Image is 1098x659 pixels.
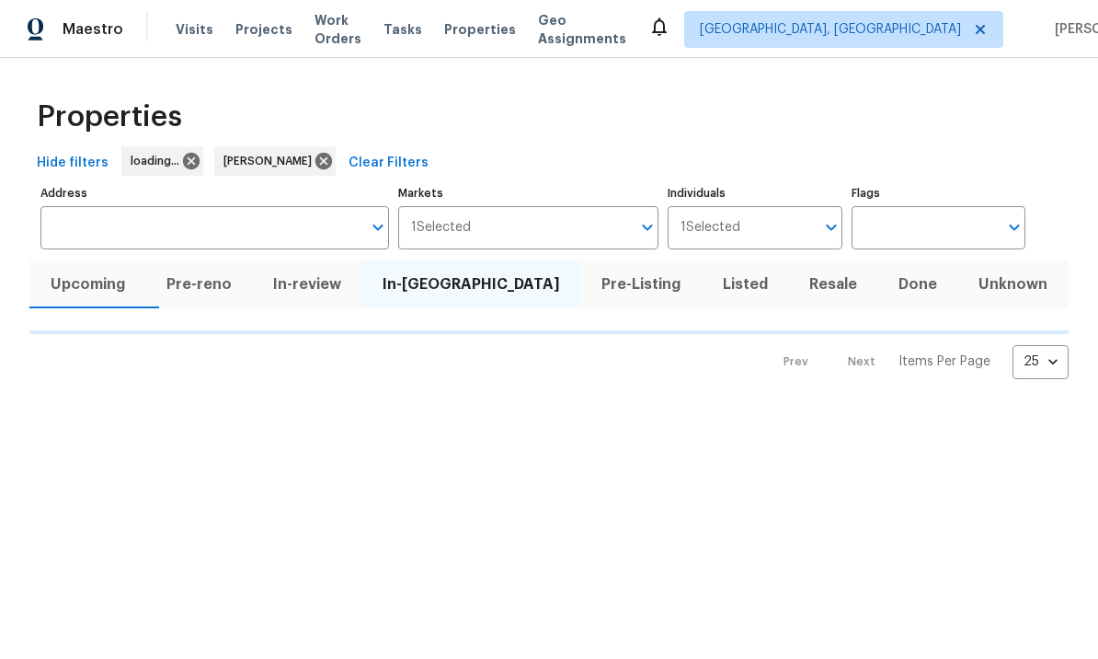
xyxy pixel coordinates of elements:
span: loading... [131,152,187,170]
button: Open [818,214,844,240]
span: Tasks [383,23,422,36]
span: Projects [235,20,292,39]
p: Items Per Page [898,353,990,371]
span: [PERSON_NAME] [223,152,319,170]
span: Pre-reno [156,272,241,297]
button: Hide filters [29,146,116,180]
label: Markets [398,188,659,199]
span: Geo Assignments [538,11,626,48]
button: Open [635,214,660,240]
span: Clear Filters [349,152,429,175]
div: 25 [1012,338,1069,386]
span: In-review [263,272,350,297]
span: Unknown [969,272,1058,297]
div: [PERSON_NAME] [214,146,336,176]
span: Upcoming [40,272,134,297]
span: Listed [713,272,777,297]
span: Properties [37,108,182,126]
span: Pre-Listing [592,272,691,297]
span: Work Orders [315,11,361,48]
div: loading... [121,146,203,176]
label: Address [40,188,389,199]
span: Maestro [63,20,123,39]
button: Open [365,214,391,240]
span: In-[GEOGRAPHIC_DATA] [373,272,570,297]
span: [GEOGRAPHIC_DATA], [GEOGRAPHIC_DATA] [700,20,961,39]
label: Flags [852,188,1025,199]
span: Visits [176,20,213,39]
span: Resale [799,272,866,297]
button: Clear Filters [341,146,436,180]
label: Individuals [668,188,841,199]
span: Done [889,272,947,297]
button: Open [1001,214,1027,240]
span: Hide filters [37,152,109,175]
nav: Pagination Navigation [766,345,1069,379]
span: 1 Selected [411,220,471,236]
span: Properties [444,20,516,39]
span: 1 Selected [681,220,740,236]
